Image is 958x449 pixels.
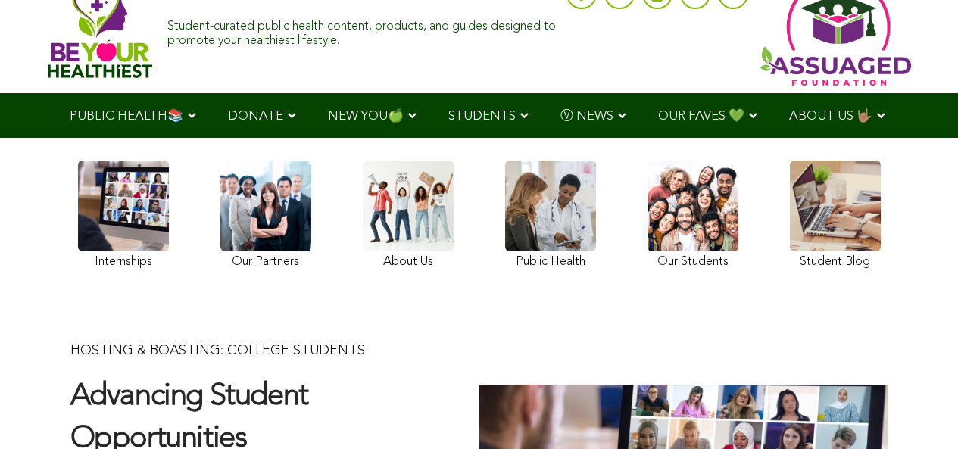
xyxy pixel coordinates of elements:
[448,110,516,123] span: STUDENTS
[228,110,283,123] span: DONATE
[789,110,872,123] span: ABOUT US 🤟🏽
[882,376,958,449] iframe: Chat Widget
[70,110,183,123] span: PUBLIC HEALTH📚
[48,93,911,138] div: Navigation Menu
[658,110,744,123] span: OUR FAVES 💚
[560,110,613,123] span: Ⓥ NEWS
[167,12,558,48] div: Student-curated public health content, products, and guides designed to promote your healthiest l...
[428,60,530,89] input: SUBSCRIBE
[328,110,404,123] span: NEW YOU🍏
[70,341,449,360] p: HOSTING & BOASTING: COLLEGE STUDENTS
